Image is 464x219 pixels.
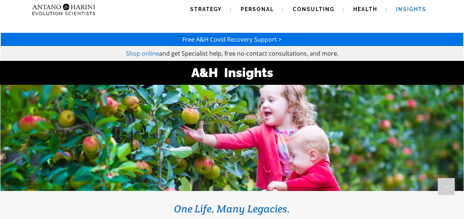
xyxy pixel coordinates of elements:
[241,6,274,12] span: Personal
[190,6,222,12] span: Strategy
[11,202,453,215] h3: One Life. Many Legacies.
[293,6,334,12] span: Consulting
[396,6,426,12] span: Insights
[126,49,159,58] a: Shop online
[191,65,273,80] strong: A&H Insights
[353,6,377,12] span: Health
[182,35,282,44] a: Free A&H Covid Recovery Support >
[159,49,338,58] span: and get Specialist help, free no-contact consultations, and more.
